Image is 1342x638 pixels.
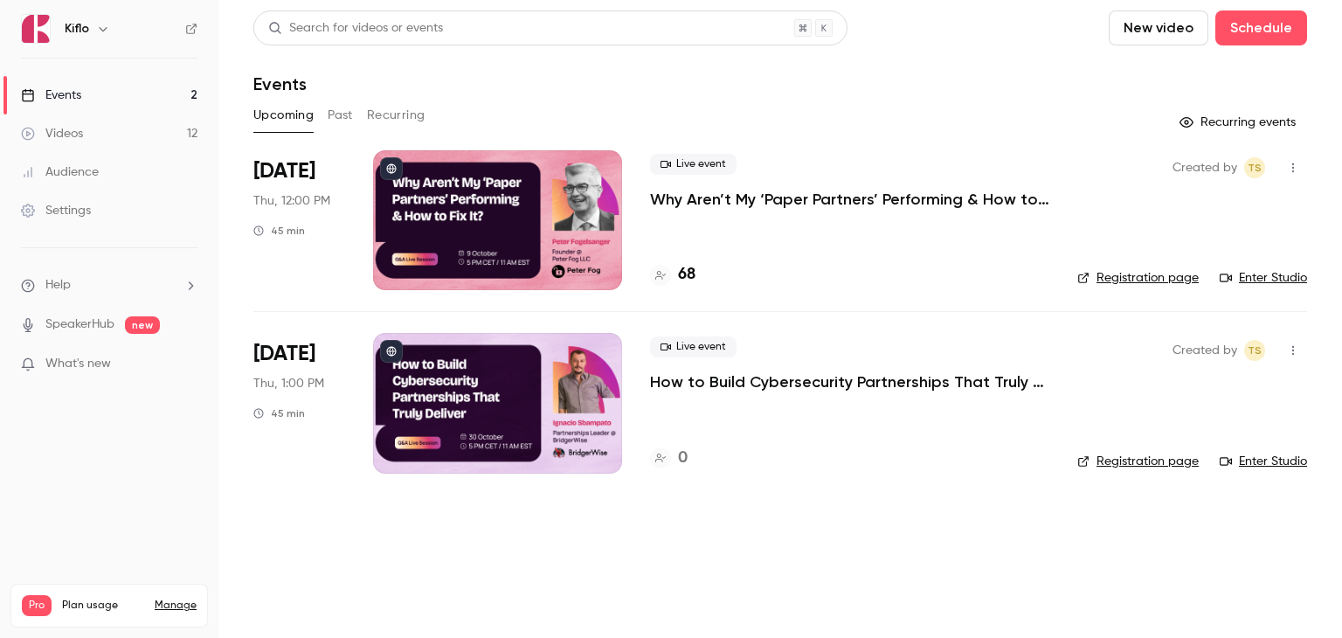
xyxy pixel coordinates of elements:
span: What's new [45,355,111,373]
button: Past [328,101,353,129]
button: Recurring events [1172,108,1307,136]
a: Why Aren’t My ‘Paper Partners’ Performing & How to Fix It? [650,189,1049,210]
span: [DATE] [253,340,315,368]
div: Search for videos or events [268,19,443,38]
span: TS [1248,340,1262,361]
iframe: Noticeable Trigger [176,357,197,372]
li: help-dropdown-opener [21,276,197,295]
img: Kiflo [22,15,50,43]
div: Videos [21,125,83,142]
a: 0 [650,447,688,470]
a: How to Build Cybersecurity Partnerships That Truly Deliver [650,371,1049,392]
a: Registration page [1077,269,1199,287]
span: Created by [1173,340,1237,361]
div: Audience [21,163,99,181]
span: Pro [22,595,52,616]
span: Tomica Stojanovikj [1244,157,1265,178]
a: 68 [650,263,695,287]
span: Live event [650,336,737,357]
span: Created by [1173,157,1237,178]
span: Thu, 1:00 PM [253,375,324,392]
div: Events [21,87,81,104]
span: Tomica Stojanovikj [1244,340,1265,361]
h6: Kiflo [65,20,89,38]
button: Recurring [367,101,425,129]
h1: Events [253,73,307,94]
a: SpeakerHub [45,316,114,334]
span: TS [1248,157,1262,178]
div: Oct 30 Thu, 5:00 PM (Europe/Rome) [253,333,345,473]
span: Live event [650,154,737,175]
span: Thu, 12:00 PM [253,192,330,210]
div: Settings [21,202,91,219]
div: 45 min [253,224,305,238]
div: Oct 9 Thu, 5:00 PM (Europe/Rome) [253,150,345,290]
span: [DATE] [253,157,315,185]
div: 45 min [253,406,305,420]
button: New video [1109,10,1208,45]
span: Help [45,276,71,295]
a: Enter Studio [1220,269,1307,287]
span: Plan usage [62,599,144,613]
button: Schedule [1215,10,1307,45]
h4: 0 [678,447,688,470]
span: new [125,316,160,334]
button: Upcoming [253,101,314,129]
a: Registration page [1077,453,1199,470]
a: Enter Studio [1220,453,1307,470]
a: Manage [155,599,197,613]
h4: 68 [678,263,695,287]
